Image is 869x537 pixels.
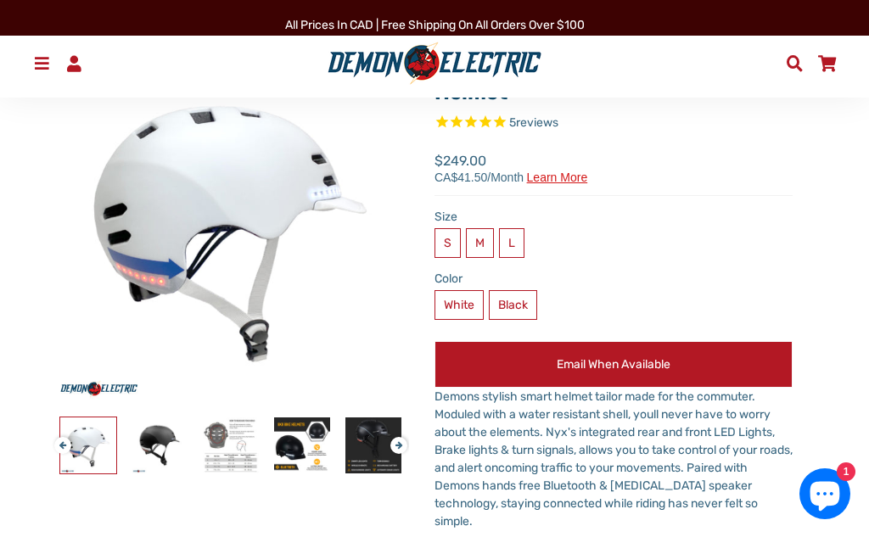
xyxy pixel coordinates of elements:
label: Color [434,270,793,288]
img: Demon Electric Nyx Smart Bicycle Helmet - Demon Electric [203,417,259,473]
span: $249.00 [434,151,587,183]
label: White [434,290,484,320]
span: Rated 5.0 out of 5 stars [434,114,793,133]
span: 5 reviews [509,115,558,130]
span: reviews [516,115,558,130]
label: S [434,228,461,258]
button: Email when available [434,341,793,388]
label: L [499,228,524,258]
img: Demon Electric Nyx Smart Bicycle Helmet - Demon Electric [274,417,330,473]
button: Next [390,428,401,448]
label: M [466,228,494,258]
img: Demon Electric Nyx Smart Bicycle Helmet - Demon Electric [132,417,188,473]
inbox-online-store-chat: Shopify online store chat [794,468,855,523]
span: All Prices in CAD | Free shipping on all orders over $100 [285,18,585,32]
label: Black [489,290,537,320]
button: Previous [54,428,64,448]
img: Demon Electric logo [322,42,547,86]
img: Demon Electric Nyx Smart Bicycle Helmet - Demon Electric [345,417,401,473]
span: Demons stylish smart helmet tailor made for the commuter. Moduled with a water resistant shell, y... [434,389,793,529]
label: Size [434,208,793,226]
img: Demon Electric Nyx Smart Bicycle Helmet - Demon Electric [60,417,116,473]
